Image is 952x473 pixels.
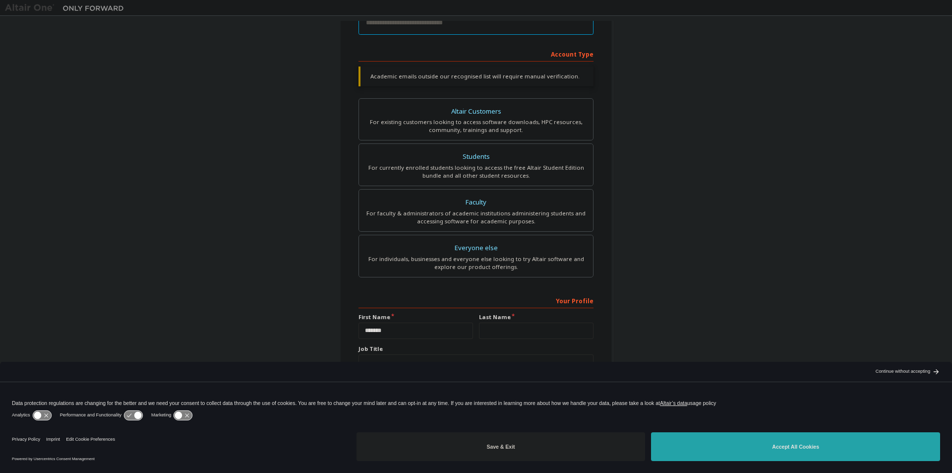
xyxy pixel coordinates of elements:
[365,164,587,180] div: For currently enrolled students looking to access the free Altair Student Edition bundle and all ...
[365,241,587,255] div: Everyone else
[358,292,594,308] div: Your Profile
[365,118,587,134] div: For existing customers looking to access software downloads, HPC resources, community, trainings ...
[358,67,594,86] div: Academic emails outside our recognised list will require manual verification.
[358,46,594,62] div: Account Type
[358,313,473,321] label: First Name
[365,105,587,119] div: Altair Customers
[5,3,129,13] img: Altair One
[479,313,594,321] label: Last Name
[365,255,587,271] div: For individuals, businesses and everyone else looking to try Altair software and explore our prod...
[358,345,594,353] label: Job Title
[365,150,587,164] div: Students
[365,209,587,225] div: For faculty & administrators of academic institutions administering students and accessing softwa...
[365,196,587,209] div: Faculty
